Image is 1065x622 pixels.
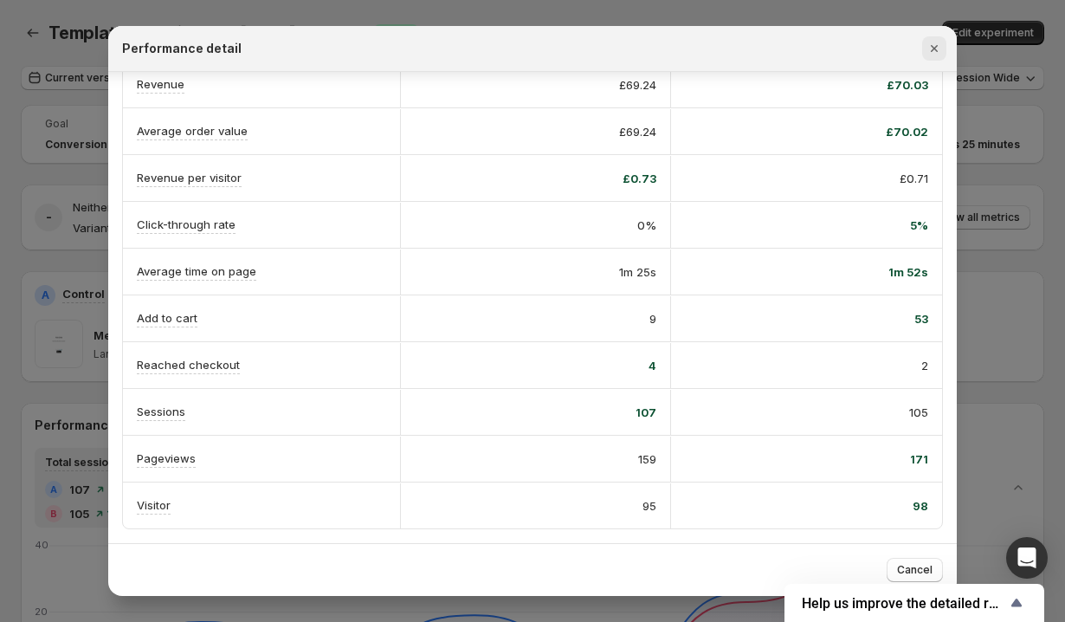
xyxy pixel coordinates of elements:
[137,403,185,420] p: Sessions
[887,558,943,582] button: Cancel
[137,75,184,93] p: Revenue
[122,40,242,57] h2: Performance detail
[137,216,236,233] p: Click-through rate
[909,404,928,421] span: 105
[137,122,248,139] p: Average order value
[137,450,196,467] p: Pageviews
[802,593,1027,613] button: Show survey - Help us improve the detailed report for A/B campaigns
[921,357,928,374] span: 2
[137,262,256,280] p: Average time on page
[636,404,656,421] span: 107
[619,263,656,281] span: 1m 25s
[137,496,171,514] p: Visitor
[1006,537,1048,579] div: Open Intercom Messenger
[649,357,656,374] span: 4
[900,170,928,187] span: £0.71
[619,76,656,94] span: £69.24
[910,217,928,234] span: 5%
[619,123,656,140] span: £69.24
[886,123,928,140] span: £70.02
[623,170,656,187] span: £0.73
[649,310,656,327] span: 9
[137,356,240,373] p: Reached checkout
[897,563,933,577] span: Cancel
[637,217,656,234] span: 0%
[913,497,928,515] span: 98
[137,309,197,327] p: Add to cart
[802,595,1006,612] span: Help us improve the detailed report for A/B campaigns
[888,263,928,281] span: 1m 52s
[922,36,946,61] button: Close
[642,497,656,515] span: 95
[914,310,928,327] span: 53
[910,450,928,468] span: 171
[638,450,656,468] span: 159
[137,169,242,186] p: Revenue per visitor
[887,76,928,94] span: £70.03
